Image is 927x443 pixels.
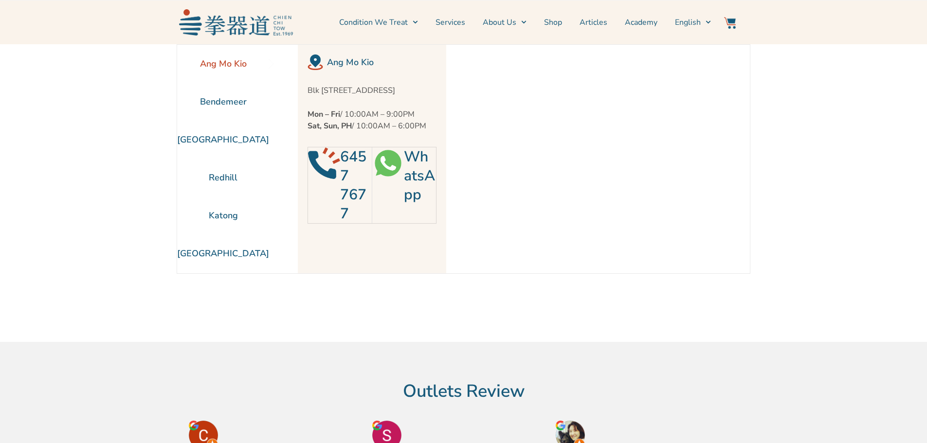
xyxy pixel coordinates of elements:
a: Services [436,10,465,35]
strong: Mon – Fri [308,109,340,120]
p: / 10:00AM – 9:00PM / 10:00AM – 6:00PM [308,108,436,132]
a: Articles [580,10,607,35]
iframe: Chien Chi Tow Healthcare Ang Mo Kio [446,45,722,273]
h2: Ang Mo Kio [327,55,436,69]
a: WhatsApp [404,147,435,205]
h2: Outlets Review [184,381,744,402]
a: Academy [625,10,657,35]
img: Website Icon-03 [724,17,736,29]
strong: Sat, Sun, PH [308,121,352,131]
a: About Us [483,10,527,35]
a: Switch to English [675,10,711,35]
p: Blk [STREET_ADDRESS] [308,85,436,96]
a: 6457 7677 [340,147,366,224]
a: Shop [544,10,562,35]
a: Condition We Treat [339,10,418,35]
nav: Menu [298,10,711,35]
span: English [675,17,701,28]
